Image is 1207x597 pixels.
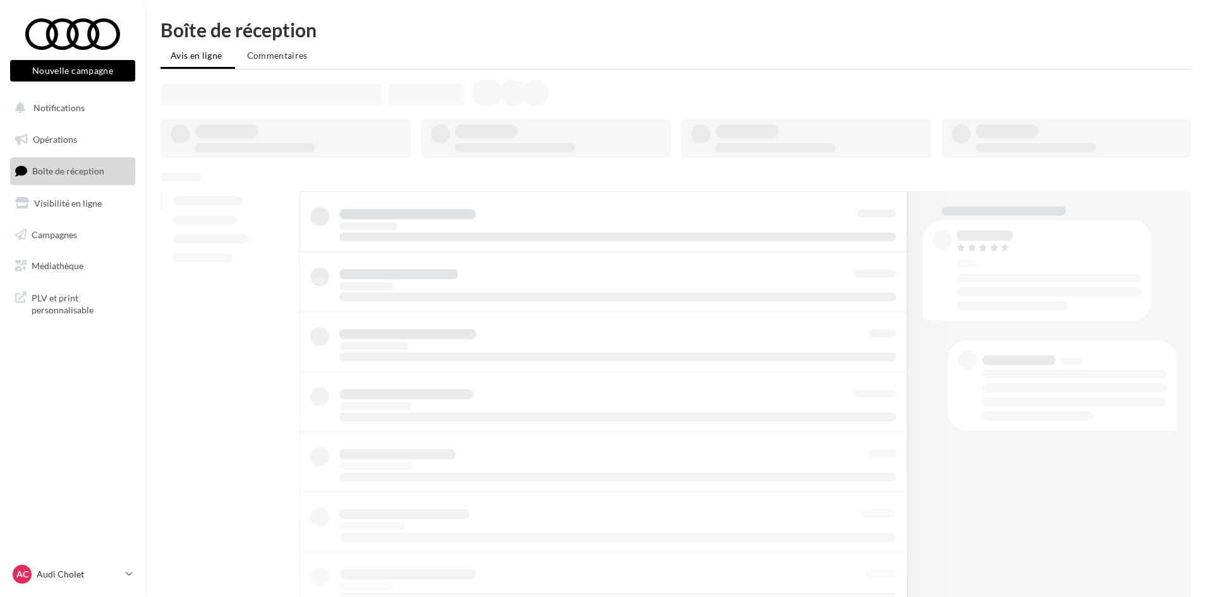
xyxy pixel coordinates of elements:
[8,157,138,184] a: Boîte de réception
[8,284,138,322] a: PLV et print personnalisable
[8,222,138,248] a: Campagnes
[33,102,85,113] span: Notifications
[247,50,308,61] span: Commentaires
[32,166,104,176] span: Boîte de réception
[8,95,133,121] button: Notifications
[32,289,130,317] span: PLV et print personnalisable
[8,126,138,153] a: Opérations
[34,198,102,208] span: Visibilité en ligne
[32,260,83,271] span: Médiathèque
[16,568,28,581] span: AC
[33,134,77,145] span: Opérations
[161,20,1192,39] div: Boîte de réception
[37,568,121,581] p: Audi Cholet
[32,229,77,239] span: Campagnes
[8,253,138,279] a: Médiathèque
[10,60,135,81] button: Nouvelle campagne
[10,562,135,586] a: AC Audi Cholet
[8,190,138,217] a: Visibilité en ligne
